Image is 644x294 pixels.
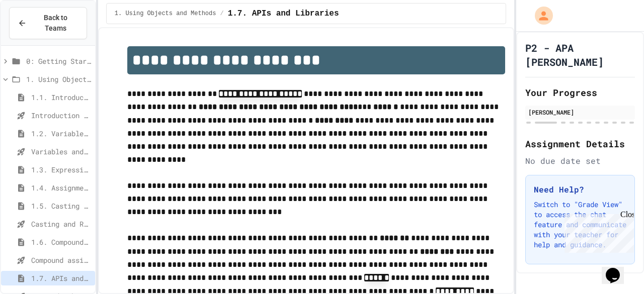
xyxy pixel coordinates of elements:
span: Introduction to Algorithms, Programming, and Compilers [31,110,91,121]
iframe: chat widget [602,254,634,284]
span: 1. Using Objects and Methods [26,74,91,84]
span: 1.6. Compound Assignment Operators [31,237,91,247]
span: 1.3. Expressions and Output [New] [31,164,91,175]
span: 1.1. Introduction to Algorithms, Programming, and Compilers [31,92,91,103]
div: My Account [524,4,555,27]
iframe: chat widget [560,210,634,253]
span: Casting and Ranges of variables - Quiz [31,219,91,229]
span: 1.7. APIs and Libraries [31,273,91,283]
h1: P2 - APA [PERSON_NAME] [525,41,635,69]
h2: Your Progress [525,85,635,100]
span: 0: Getting Started [26,56,91,66]
div: No due date set [525,155,635,167]
div: Chat with us now!Close [4,4,69,64]
span: 1.4. Assignment and Input [31,182,91,193]
h2: Assignment Details [525,137,635,151]
span: Back to Teams [33,13,78,34]
span: Variables and Data Types - Quiz [31,146,91,157]
span: 1.7. APIs and Libraries [228,8,339,20]
button: Back to Teams [9,7,87,39]
span: 1.5. Casting and Ranges of Values [31,201,91,211]
span: Compound assignment operators - Quiz [31,255,91,265]
div: [PERSON_NAME] [528,108,632,117]
span: 1.2. Variables and Data Types [31,128,91,139]
span: / [220,10,223,18]
h3: Need Help? [534,183,626,195]
p: Switch to "Grade View" to access the chat feature and communicate with your teacher for help and ... [534,200,626,250]
span: 1. Using Objects and Methods [115,10,216,18]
